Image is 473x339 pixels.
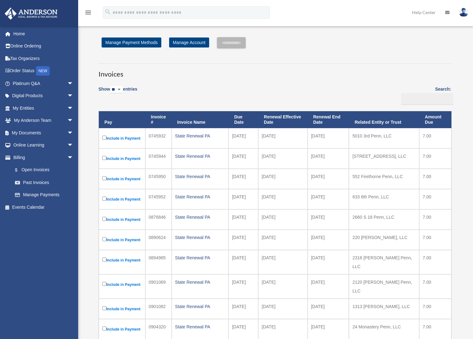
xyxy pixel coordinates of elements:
[349,209,419,230] td: 2660 S 18 Penn, LLC
[4,127,83,139] a: My Documentsarrow_drop_down
[308,230,349,250] td: [DATE]
[258,111,308,128] th: Renewal Effective Date: activate to sort column ascending
[102,236,142,244] label: Include in Payment
[102,217,106,221] input: Include in Payment
[18,166,22,174] span: $
[4,139,83,152] a: Online Learningarrow_drop_down
[98,63,451,79] h3: Invoices
[229,189,258,209] td: [DATE]
[229,148,258,169] td: [DATE]
[4,77,83,90] a: Platinum Q&Aarrow_drop_down
[175,233,225,242] div: State Renewal PA
[145,111,172,128] th: Invoice #: activate to sort column ascending
[67,151,80,164] span: arrow_drop_down
[258,169,308,189] td: [DATE]
[172,111,229,128] th: Invoice Name: activate to sort column ascending
[36,66,50,76] div: NEW
[169,37,209,47] a: Manage Account
[102,281,142,288] label: Include in Payment
[145,250,172,274] td: 0894985
[308,250,349,274] td: [DATE]
[4,151,80,164] a: Billingarrow_drop_down
[67,114,80,127] span: arrow_drop_down
[308,299,349,319] td: [DATE]
[349,189,419,209] td: 633 6th Penn, LLC
[308,148,349,169] td: [DATE]
[175,132,225,140] div: State Renewal PA
[9,189,80,201] a: Manage Payments
[308,169,349,189] td: [DATE]
[4,201,83,213] a: Events Calendar
[102,256,142,264] label: Include in Payment
[67,139,80,152] span: arrow_drop_down
[4,40,83,52] a: Online Ordering
[258,189,308,209] td: [DATE]
[102,155,142,162] label: Include in Payment
[145,274,172,299] td: 0901069
[349,128,419,148] td: 5010 3rd Penn, LLC
[4,90,83,102] a: Digital Productsarrow_drop_down
[308,209,349,230] td: [DATE]
[102,306,106,310] input: Include in Payment
[145,209,172,230] td: 0876846
[258,230,308,250] td: [DATE]
[175,253,225,262] div: State Renewal PA
[104,8,111,15] i: search
[419,299,451,319] td: 7.00
[258,128,308,148] td: [DATE]
[399,85,451,105] label: Search:
[175,302,225,311] div: State Renewal PA
[229,230,258,250] td: [DATE]
[419,169,451,189] td: 7.00
[110,86,123,93] select: Showentries
[9,164,77,177] a: $Open Invoices
[175,152,225,161] div: State Renewal PA
[419,209,451,230] td: 7.00
[102,134,142,142] label: Include in Payment
[229,299,258,319] td: [DATE]
[419,230,451,250] td: 7.00
[67,102,80,115] span: arrow_drop_down
[349,299,419,319] td: 1313 [PERSON_NAME], LLC
[4,52,83,65] a: Tax Organizers
[308,274,349,299] td: [DATE]
[102,216,142,223] label: Include in Payment
[419,148,451,169] td: 7.00
[229,111,258,128] th: Due Date: activate to sort column ascending
[102,327,106,331] input: Include in Payment
[419,128,451,148] td: 7.00
[145,128,172,148] td: 0745932
[258,209,308,230] td: [DATE]
[401,93,453,105] input: Search:
[102,176,106,180] input: Include in Payment
[145,299,172,319] td: 0901082
[349,274,419,299] td: 2120 [PERSON_NAME] Penn, LLC
[4,114,83,127] a: My Anderson Teamarrow_drop_down
[175,192,225,201] div: State Renewal PA
[349,148,419,169] td: [STREET_ADDRESS], LLC
[419,250,451,274] td: 7.00
[102,237,106,241] input: Include in Payment
[229,169,258,189] td: [DATE]
[102,195,142,203] label: Include in Payment
[102,37,161,47] a: Manage Payment Methods
[4,65,83,77] a: Order StatusNEW
[3,7,59,20] img: Anderson Advisors Platinum Portal
[419,189,451,209] td: 7.00
[4,102,83,114] a: My Entitiesarrow_drop_down
[67,77,80,90] span: arrow_drop_down
[349,230,419,250] td: 220 [PERSON_NAME], LLC
[419,274,451,299] td: 7.00
[229,209,258,230] td: [DATE]
[308,111,349,128] th: Renewal End Date: activate to sort column ascending
[84,9,92,16] i: menu
[67,90,80,102] span: arrow_drop_down
[145,189,172,209] td: 0745952
[4,27,83,40] a: Home
[102,282,106,286] input: Include in Payment
[308,189,349,209] td: [DATE]
[175,322,225,331] div: State Renewal PA
[258,274,308,299] td: [DATE]
[102,197,106,201] input: Include in Payment
[102,175,142,183] label: Include in Payment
